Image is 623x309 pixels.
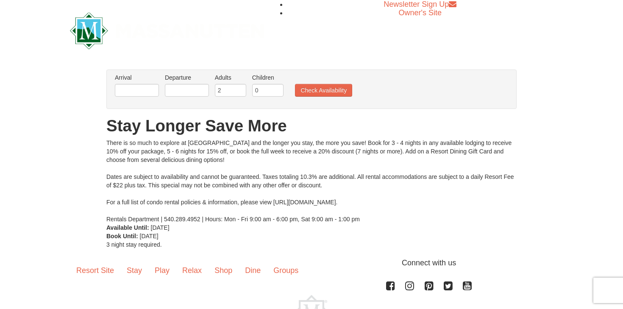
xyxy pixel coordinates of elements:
[239,257,267,284] a: Dine
[70,19,264,39] a: Massanutten Resort
[295,84,352,97] button: Check Availability
[165,73,209,82] label: Departure
[106,139,517,223] div: There is so much to explore at [GEOGRAPHIC_DATA] and the longer you stay, the more you save! Book...
[399,8,442,17] a: Owner's Site
[70,12,264,49] img: Massanutten Resort Logo
[208,257,239,284] a: Shop
[106,117,517,134] h1: Stay Longer Save More
[70,257,120,284] a: Resort Site
[106,241,162,248] span: 3 night stay required.
[176,257,208,284] a: Relax
[120,257,148,284] a: Stay
[115,73,159,82] label: Arrival
[140,233,159,239] span: [DATE]
[148,257,176,284] a: Play
[267,257,305,284] a: Groups
[151,224,170,231] span: [DATE]
[70,257,553,269] p: Connect with us
[215,73,246,82] label: Adults
[106,224,149,231] strong: Available Until:
[252,73,284,82] label: Children
[106,233,138,239] strong: Book Until:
